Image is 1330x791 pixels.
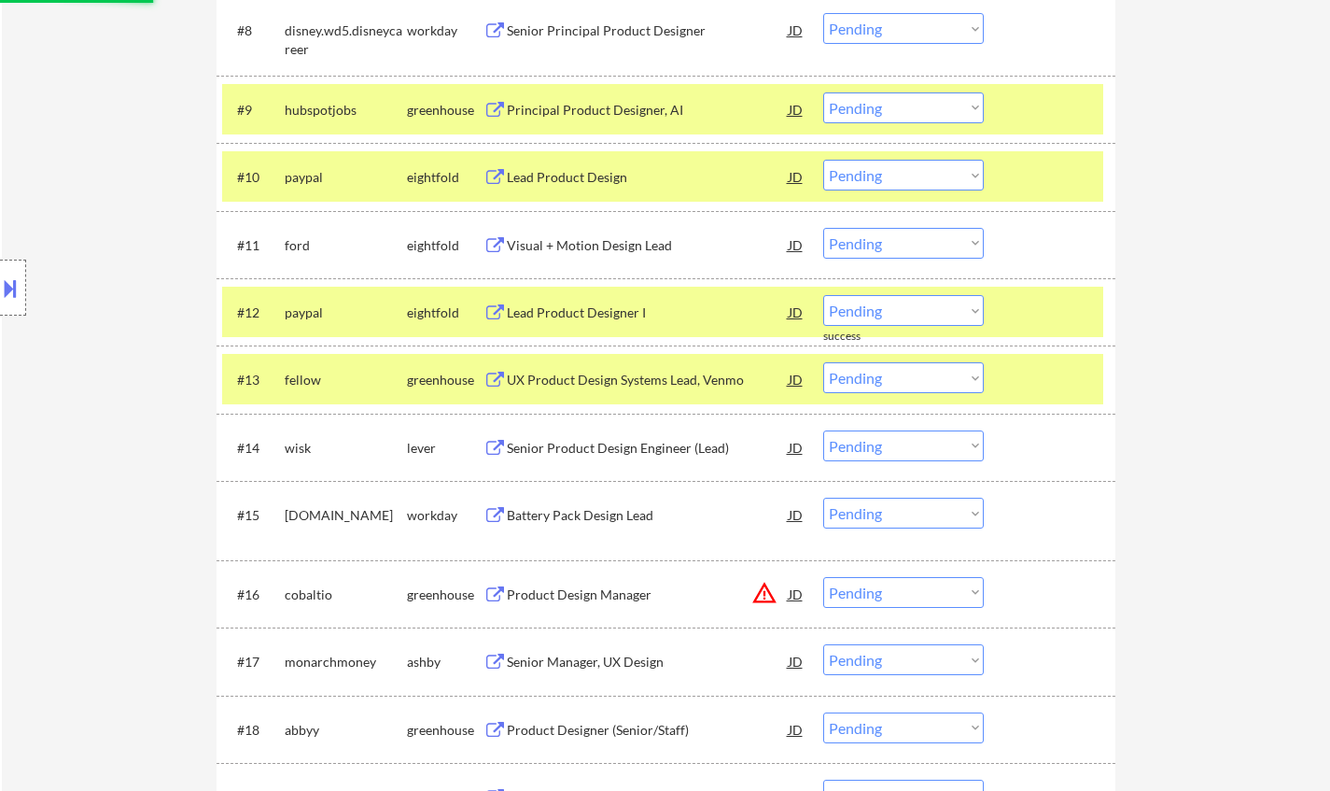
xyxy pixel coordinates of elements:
[237,101,270,120] div: #9
[507,506,789,525] div: Battery Pack Design Lead
[285,236,407,255] div: ford
[285,721,407,740] div: abbyy
[507,21,789,40] div: Senior Principal Product Designer
[407,21,483,40] div: workday
[237,586,270,604] div: #16
[407,236,483,255] div: eightfold
[787,92,805,126] div: JD
[285,168,407,187] div: paypal
[407,304,483,322] div: eightfold
[787,13,805,47] div: JD
[407,506,483,525] div: workday
[507,653,789,671] div: Senior Manager, UX Design
[507,168,789,187] div: Lead Product Design
[823,329,898,345] div: success
[407,439,483,458] div: lever
[285,371,407,389] div: fellow
[787,644,805,678] div: JD
[507,439,789,458] div: Senior Product Design Engineer (Lead)
[285,653,407,671] div: monarchmoney
[787,431,805,464] div: JD
[407,721,483,740] div: greenhouse
[407,101,483,120] div: greenhouse
[285,506,407,525] div: [DOMAIN_NAME]
[407,586,483,604] div: greenhouse
[787,160,805,193] div: JD
[407,168,483,187] div: eightfold
[787,498,805,531] div: JD
[237,506,270,525] div: #15
[407,653,483,671] div: ashby
[285,21,407,58] div: disney.wd5.disneycareer
[237,721,270,740] div: #18
[507,101,789,120] div: Principal Product Designer, AI
[751,580,777,606] button: warning_amber
[285,101,407,120] div: hubspotjobs
[507,236,789,255] div: Visual + Motion Design Lead
[237,653,270,671] div: #17
[507,721,789,740] div: Product Designer (Senior/Staff)
[787,577,805,611] div: JD
[285,304,407,322] div: paypal
[507,371,789,389] div: UX Product Design Systems Lead, Venmo
[407,371,483,389] div: greenhouse
[787,713,805,746] div: JD
[787,362,805,396] div: JD
[507,304,789,322] div: Lead Product Designer I
[237,21,270,40] div: #8
[285,439,407,458] div: wisk
[285,586,407,604] div: cobaltio
[787,228,805,261] div: JD
[507,586,789,604] div: Product Design Manager
[787,295,805,329] div: JD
